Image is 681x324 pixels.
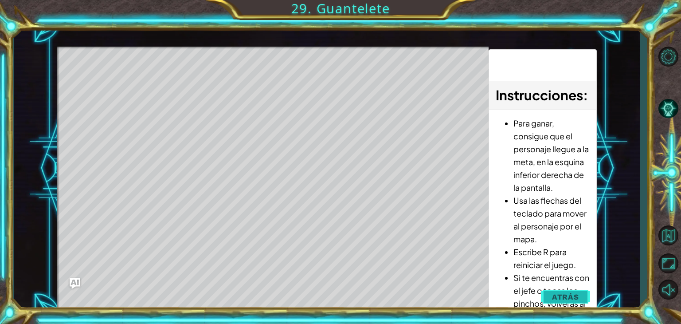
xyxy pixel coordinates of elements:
[496,85,589,105] h3: :
[655,45,681,68] button: Opciones de nivel
[513,245,589,271] li: Escribe R para reiniciar el juego.
[655,278,681,301] button: Sonido encendido
[655,97,681,121] button: Pista IA
[496,87,583,103] span: Instrucciones
[513,117,589,194] li: Para ganar, consigue que el personaje llegue a la meta, en la esquina inferior derecha de la pant...
[655,222,681,248] button: Volver al mapa
[70,278,80,289] button: Ask AI
[655,221,681,250] a: Volver al mapa
[513,271,589,323] li: Si te encuentras con el jefe o tocas los pinchos, volverás al principio.
[552,292,579,301] span: Atrás
[655,252,681,275] button: Maximizar navegador
[513,194,589,245] li: Usa las flechas del teclado para mover al personaje por el mapa.
[541,288,590,306] button: Atrás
